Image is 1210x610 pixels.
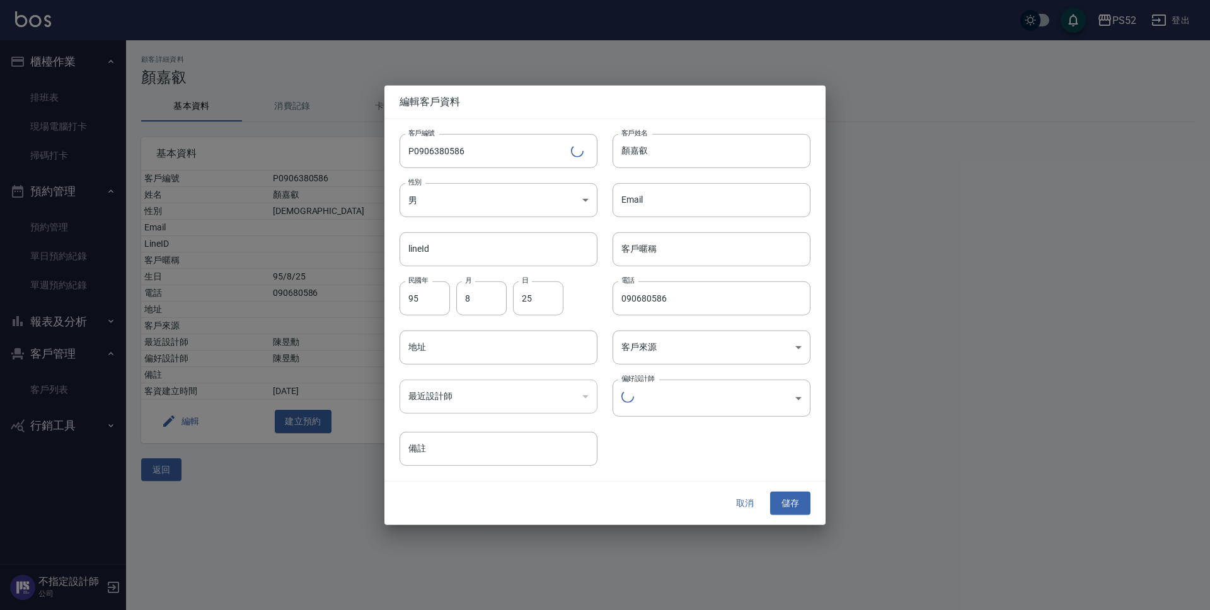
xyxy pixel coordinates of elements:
div: 男 [400,183,597,217]
button: 取消 [725,492,765,515]
button: 儲存 [770,492,810,515]
label: 月 [465,276,471,285]
label: 電話 [621,276,635,285]
label: 日 [522,276,528,285]
label: 客戶姓名 [621,128,648,137]
label: 性別 [408,177,422,186]
label: 客戶編號 [408,128,435,137]
label: 民國年 [408,276,428,285]
span: 編輯客戶資料 [400,95,810,108]
label: 偏好設計師 [621,374,654,383]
